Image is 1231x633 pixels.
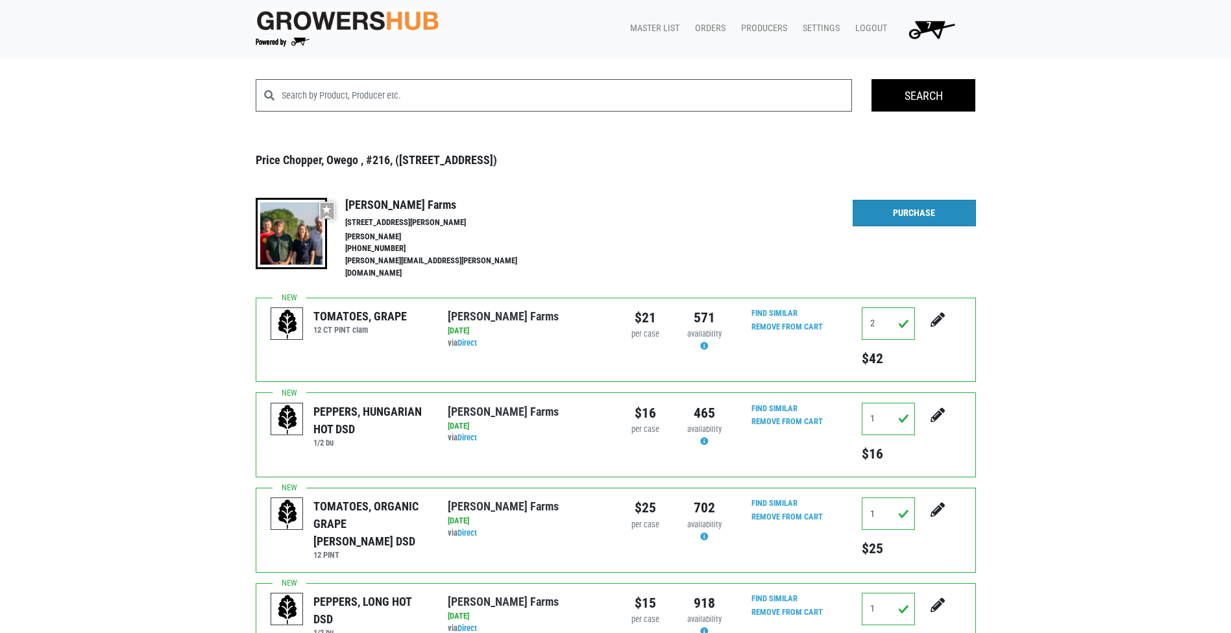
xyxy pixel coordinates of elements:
[892,16,966,42] a: 7
[687,329,722,339] span: availability
[626,307,665,328] div: $21
[448,309,559,323] a: [PERSON_NAME] Farms
[626,424,665,436] div: per case
[256,198,327,269] img: thumbnail-8a08f3346781c529aa742b86dead986c.jpg
[313,593,428,628] div: PEPPERS, LONG HOT DSD
[685,403,724,424] div: 465
[626,328,665,340] div: per case
[448,337,605,350] div: via
[751,593,798,603] a: Find Similar
[256,38,310,47] img: Powered by Big Wheelbarrow
[457,528,477,538] a: Direct
[687,424,722,434] span: availability
[792,16,845,41] a: Settings
[448,515,605,527] div: [DATE]
[620,16,685,41] a: Master List
[448,595,559,608] a: [PERSON_NAME] Farms
[313,403,428,438] div: PEPPERS, HUNGARIAN HOT DSD
[687,520,722,529] span: availability
[448,527,605,540] div: via
[744,605,831,620] input: Remove From Cart
[256,153,976,167] h3: Price Chopper, Owego , #216, ([STREET_ADDRESS])
[903,16,960,42] img: Cart
[731,16,792,41] a: Producers
[313,550,428,560] h6: 12 PINT
[313,307,407,325] div: TOMATOES, GRAPE
[687,614,722,624] span: availability
[271,308,304,340] img: placeholder-variety-43d6402dacf2d531de610a020419775a.svg
[345,255,545,280] li: [PERSON_NAME][EMAIL_ADDRESS][PERSON_NAME][DOMAIN_NAME]
[845,16,892,41] a: Logout
[345,198,545,212] h4: [PERSON_NAME] Farms
[862,497,915,530] input: Qty
[457,623,477,633] a: Direct
[448,499,559,513] a: [PERSON_NAME] Farms
[626,593,665,614] div: $15
[751,498,798,508] a: Find Similar
[685,497,724,518] div: 702
[345,231,545,243] li: [PERSON_NAME]
[685,307,724,328] div: 571
[313,497,428,550] div: TOMATOES, ORGANIC GRAPE [PERSON_NAME] DSD
[448,432,605,444] div: via
[448,610,605,623] div: [DATE]
[751,403,798,413] a: Find Similar
[862,307,915,340] input: Qty
[345,243,545,255] li: [PHONE_NUMBER]
[313,325,407,335] h6: 12 CT PINT clam
[862,593,915,625] input: Qty
[282,79,853,112] input: Search by Product, Producer etc.
[744,414,831,429] input: Remove From Cart
[271,593,304,626] img: placeholder-variety-43d6402dacf2d531de610a020419775a.svg
[457,338,477,348] a: Direct
[862,446,915,462] h5: $16
[685,593,724,614] div: 918
[862,540,915,557] h5: $25
[871,79,975,112] input: Search
[448,405,559,418] a: [PERSON_NAME] Farms
[744,320,831,335] input: Remove From Cart
[862,403,915,435] input: Qty
[345,217,545,229] li: [STREET_ADDRESS][PERSON_NAME]
[457,433,477,442] a: Direct
[853,200,976,227] a: Purchase
[862,350,915,367] h5: $42
[271,403,304,436] img: placeholder-variety-43d6402dacf2d531de610a020419775a.svg
[685,16,731,41] a: Orders
[448,420,605,433] div: [DATE]
[626,403,665,424] div: $16
[751,308,798,318] a: Find Similar
[448,325,605,337] div: [DATE]
[256,8,440,32] img: original-fc7597fdc6adbb9d0e2ae620e786d1a2.jpg
[744,510,831,525] input: Remove From Cart
[927,20,931,31] span: 7
[626,497,665,518] div: $25
[626,519,665,531] div: per case
[626,614,665,626] div: per case
[313,438,428,448] h6: 1/2 bu
[271,498,304,531] img: placeholder-variety-43d6402dacf2d531de610a020419775a.svg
